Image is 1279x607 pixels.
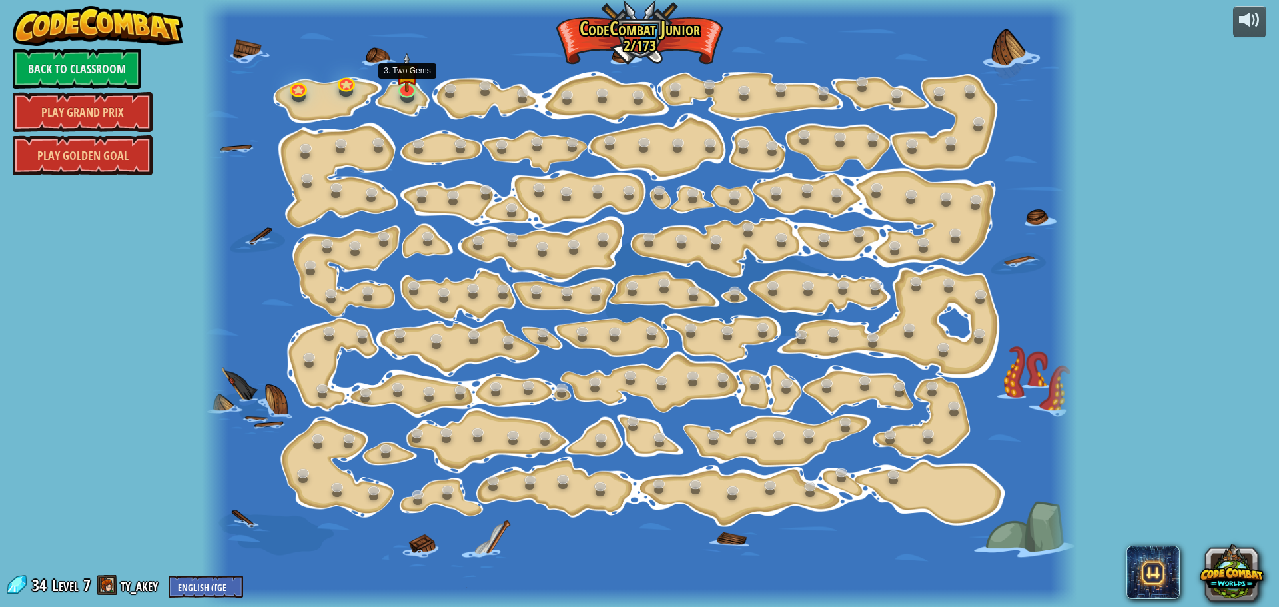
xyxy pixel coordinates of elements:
a: ty_akey [121,574,162,596]
span: Level [52,574,79,596]
img: CodeCombat - Learn how to code by playing a game [13,6,183,46]
span: 7 [83,574,91,596]
a: Back to Classroom [13,49,141,89]
img: level-banner-started.png [396,53,418,92]
button: Adjust volume [1233,6,1266,37]
a: Play Golden Goal [13,135,153,175]
span: 34 [32,574,51,596]
a: Play Grand Prix [13,92,153,132]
